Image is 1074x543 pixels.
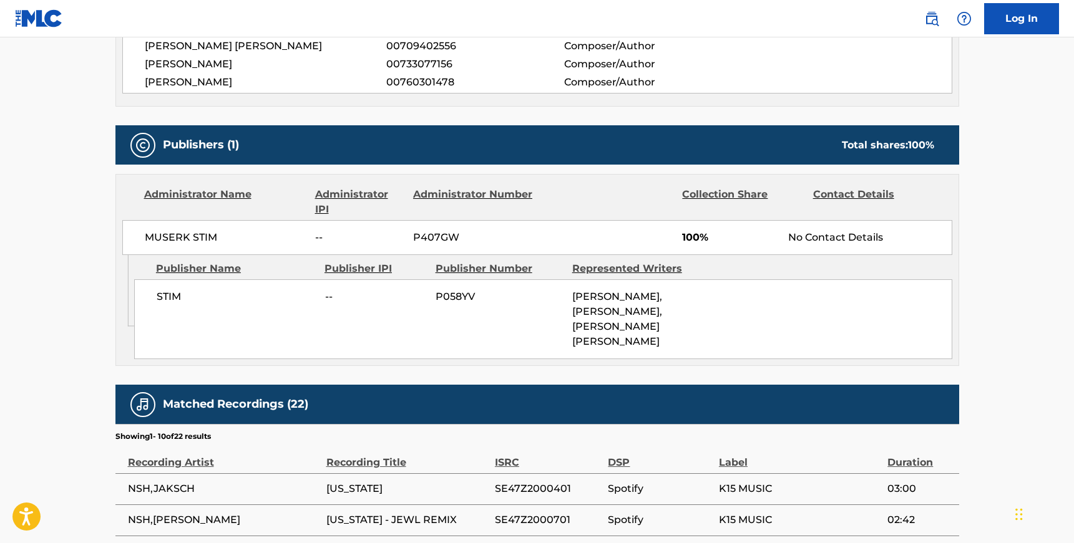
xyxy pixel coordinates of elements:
p: Showing 1 - 10 of 22 results [115,431,211,442]
span: K15 MUSIC [719,512,881,527]
span: Spotify [608,481,712,496]
span: -- [325,289,426,304]
img: help [957,11,972,26]
div: DSP [608,442,712,470]
span: [PERSON_NAME] [145,57,387,72]
img: Publishers [135,138,150,153]
span: Composer/Author [564,75,726,90]
span: Composer/Author [564,57,726,72]
span: -- [315,230,404,245]
span: K15 MUSIC [719,481,881,496]
span: MUSERK STIM [145,230,306,245]
span: 100% [682,230,779,245]
img: search [924,11,939,26]
div: Administrator IPI [315,187,404,217]
span: 00709402556 [386,39,564,54]
span: [US_STATE] [326,481,489,496]
span: 00733077156 [386,57,564,72]
div: Recording Artist [128,442,320,470]
span: SE47Z2000701 [495,512,602,527]
div: Contact Details [813,187,934,217]
span: 03:00 [887,481,952,496]
div: Publisher IPI [325,261,426,276]
h5: Publishers (1) [163,138,239,152]
span: 100 % [908,139,934,151]
a: Log In [984,3,1059,34]
span: [US_STATE] - JEWL REMIX [326,512,489,527]
a: Public Search [919,6,944,31]
div: Label [719,442,881,470]
div: Publisher Name [156,261,315,276]
div: Administrator Number [413,187,534,217]
div: Collection Share [682,187,803,217]
div: Recording Title [326,442,489,470]
span: STIM [157,289,316,304]
span: NSH,[PERSON_NAME] [128,512,320,527]
div: ISRC [495,442,602,470]
span: 00760301478 [386,75,564,90]
span: [PERSON_NAME] [PERSON_NAME] [145,39,387,54]
div: Represented Writers [572,261,700,276]
span: Composer/Author [564,39,726,54]
div: Administrator Name [144,187,306,217]
div: Publisher Number [436,261,563,276]
span: Spotify [608,512,712,527]
div: Duration [887,442,952,470]
h5: Matched Recordings (22) [163,397,308,411]
img: Matched Recordings [135,397,150,412]
span: 02:42 [887,512,952,527]
span: [PERSON_NAME], [PERSON_NAME], [PERSON_NAME] [PERSON_NAME] [572,291,662,347]
div: Drag [1015,496,1023,533]
span: P058YV [436,289,563,304]
div: No Contact Details [788,230,951,245]
img: MLC Logo [15,9,63,27]
div: Total shares: [842,138,934,153]
span: SE47Z2000401 [495,481,602,496]
span: P407GW [413,230,534,245]
div: Help [952,6,977,31]
iframe: Chat Widget [1012,483,1074,543]
span: [PERSON_NAME] [145,75,387,90]
span: NSH,JAKSCH [128,481,320,496]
